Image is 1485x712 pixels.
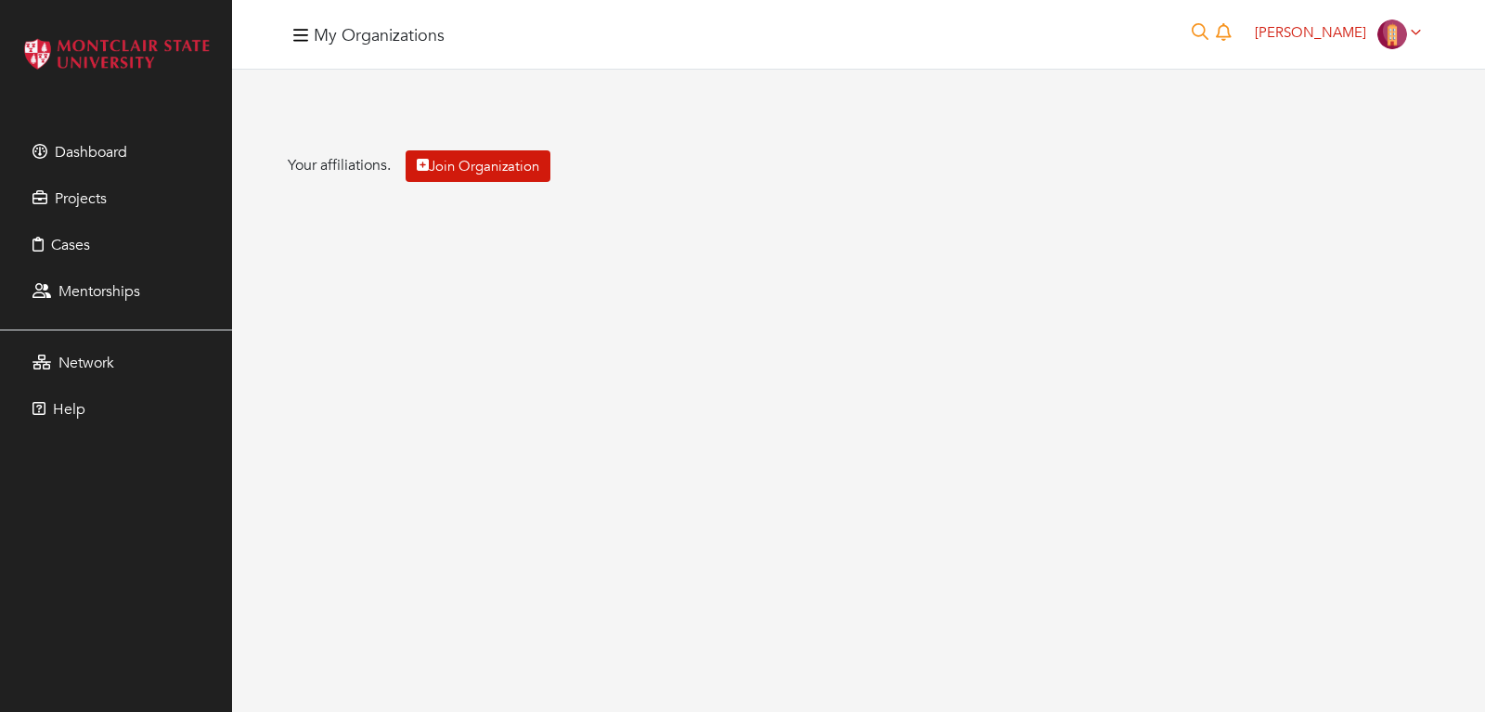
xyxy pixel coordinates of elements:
[5,273,227,310] a: Mentorships
[58,281,140,302] span: Mentorships
[5,134,227,171] a: Dashboard
[1255,23,1366,42] span: [PERSON_NAME]
[5,391,227,428] a: Help
[19,32,213,77] img: Montclair_logo.png
[58,353,114,373] span: Network
[53,399,85,420] span: Help
[1377,19,1407,49] img: Company-Icon-7f8a26afd1715722aa5ae9dc11300c11ceeb4d32eda0db0d61c21d11b95ecac6.png
[406,150,550,183] a: Join Organization
[314,26,445,46] h4: My Organizations
[55,188,107,209] span: Projects
[5,180,227,217] a: Projects
[55,142,127,162] span: Dashboard
[5,344,227,382] a: Network
[288,150,1411,183] div: Your affiliations.
[5,227,227,264] a: Cases
[1246,23,1429,42] a: [PERSON_NAME]
[51,235,90,255] span: Cases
